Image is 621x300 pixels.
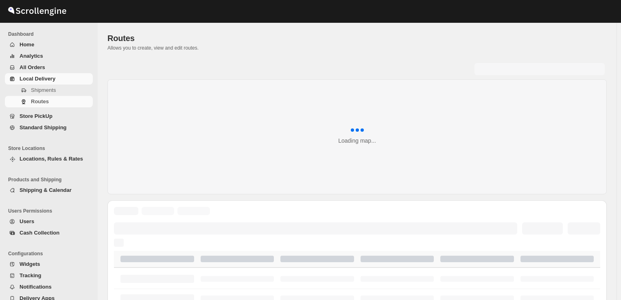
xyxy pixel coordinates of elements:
[107,45,607,51] p: Allows you to create, view and edit routes.
[31,87,56,93] span: Shipments
[5,39,93,50] button: Home
[338,137,376,145] div: Loading map...
[5,281,93,293] button: Notifications
[20,76,55,82] span: Local Delivery
[8,176,94,183] span: Products and Shipping
[5,96,93,107] button: Routes
[107,34,135,43] span: Routes
[5,62,93,73] button: All Orders
[20,284,52,290] span: Notifications
[8,145,94,152] span: Store Locations
[31,98,49,104] span: Routes
[20,113,52,119] span: Store PickUp
[5,153,93,165] button: Locations, Rules & Rates
[5,185,93,196] button: Shipping & Calendar
[20,64,45,70] span: All Orders
[20,272,41,278] span: Tracking
[20,230,59,236] span: Cash Collection
[5,227,93,239] button: Cash Collection
[5,216,93,227] button: Users
[20,187,72,193] span: Shipping & Calendar
[20,41,34,48] span: Home
[8,208,94,214] span: Users Permissions
[5,50,93,62] button: Analytics
[8,250,94,257] span: Configurations
[8,31,94,37] span: Dashboard
[20,218,34,224] span: Users
[20,124,67,130] span: Standard Shipping
[5,259,93,270] button: Widgets
[5,85,93,96] button: Shipments
[20,261,40,267] span: Widgets
[5,270,93,281] button: Tracking
[20,156,83,162] span: Locations, Rules & Rates
[20,53,43,59] span: Analytics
